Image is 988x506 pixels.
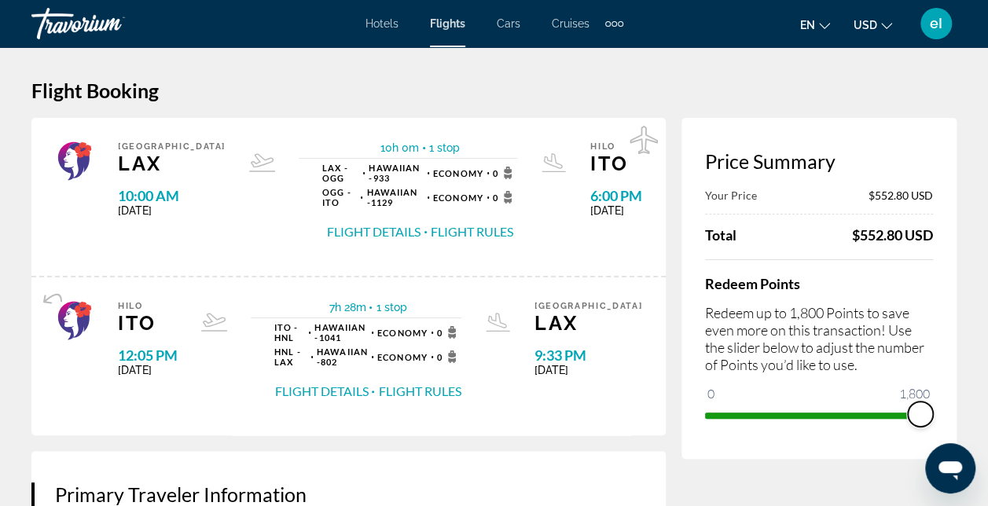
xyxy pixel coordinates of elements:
[366,187,417,207] span: Hawaiian -
[118,141,226,152] span: [GEOGRAPHIC_DATA]
[433,192,483,203] span: Economy
[118,364,178,376] span: [DATE]
[31,3,189,44] a: Travorium
[493,191,517,203] span: 0
[852,226,933,244] span: $552.80 USD
[327,223,421,240] button: Flight Details
[317,346,368,367] span: 802
[55,141,94,181] img: Airline logo
[377,352,428,362] span: Economy
[605,11,623,36] button: Extra navigation items
[431,223,513,240] button: Flight Rules
[497,17,520,30] a: Cars
[705,412,933,416] ngx-slider: ngx-slider
[590,141,642,152] span: Hilo
[705,226,736,244] span: Total
[380,141,419,154] span: 10h 0m
[705,304,933,373] p: Redeem up to 1,800 Points to save even more on this transaction! Use the slider below to adjust t...
[552,17,589,30] a: Cruises
[916,7,957,40] button: User Menu
[369,163,420,183] span: Hawaiian -
[705,189,757,202] span: Your Price
[800,19,815,31] span: en
[908,401,933,427] span: ngx-slider
[378,383,461,400] button: Flight Rules
[534,364,642,376] span: [DATE]
[854,13,892,36] button: Change currency
[705,275,933,292] h4: Redeem Points
[800,13,830,36] button: Change language
[534,301,642,311] span: [GEOGRAPHIC_DATA]
[322,163,359,183] span: LAX - OGG
[118,204,226,217] span: [DATE]
[118,152,226,175] span: LAX
[365,17,399,30] a: Hotels
[437,326,461,339] span: 0
[534,311,642,335] span: LAX
[590,187,642,204] span: 6:00 PM
[429,141,460,154] span: 1 stop
[854,19,877,31] span: USD
[314,322,365,343] span: Hawaiian -
[930,16,942,31] span: eI
[433,168,483,178] span: Economy
[430,17,465,30] a: Flights
[274,346,307,367] span: HNL - LAX
[377,328,428,338] span: Economy
[118,187,226,204] span: 10:00 AM
[55,301,94,340] img: Airline logo
[31,79,957,102] h1: Flight Booking
[274,322,305,343] span: ITO - HNL
[369,163,423,183] span: 933
[590,152,642,175] span: ITO
[118,346,178,364] span: 12:05 PM
[366,187,423,207] span: 1129
[317,346,368,367] span: Hawaiian -
[376,301,406,313] span: 1 stop
[118,311,178,335] span: ITO
[437,350,461,363] span: 0
[925,443,975,493] iframe: Button to launch messaging window
[322,187,357,207] span: OGG - ITO
[314,322,368,343] span: 1041
[869,189,933,206] span: $552.80 USD
[329,301,365,313] span: 7h 28m
[534,346,642,364] span: 9:33 PM
[590,204,642,217] span: [DATE]
[493,167,517,179] span: 0
[274,383,368,400] button: Flight Details
[705,384,717,403] span: 0
[118,301,178,311] span: Hilo
[897,384,932,403] span: 1,800
[55,482,307,506] span: Primary Traveler Information
[705,149,933,173] h3: Price Summary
